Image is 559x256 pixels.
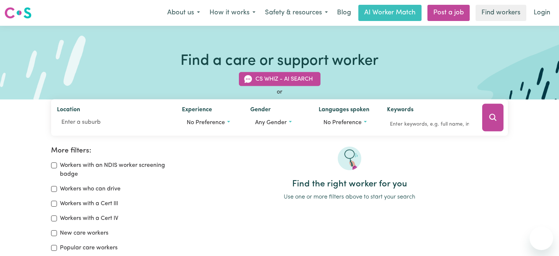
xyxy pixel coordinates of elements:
span: No preference [323,120,362,126]
img: Careseekers logo [4,6,32,20]
a: Post a job [427,5,470,21]
label: Workers who can drive [60,185,121,193]
a: AI Worker Match [358,5,422,21]
button: Search [482,104,504,131]
h2: More filters: [51,147,182,155]
input: Enter a suburb [57,116,170,129]
button: How it works [205,5,260,21]
span: No preference [187,120,225,126]
label: Languages spoken [319,105,369,116]
label: Experience [182,105,212,116]
label: Workers with a Cert III [60,199,118,208]
p: Use one or more filters above to start your search [191,193,508,201]
div: or [51,88,508,97]
a: Careseekers logo [4,4,32,21]
button: Worker experience options [182,116,239,130]
button: Worker language preferences [319,116,375,130]
span: Any gender [255,120,287,126]
a: Login [529,5,555,21]
button: Safety & resources [260,5,333,21]
h2: Find the right worker for you [191,179,508,190]
button: About us [162,5,205,21]
a: Find workers [476,5,526,21]
button: CS Whiz - AI Search [239,72,320,86]
iframe: Button to launch messaging window [530,227,553,250]
label: Keywords [387,105,413,116]
input: Enter keywords, e.g. full name, interests [387,119,472,130]
a: Blog [333,5,355,21]
label: Gender [250,105,271,116]
label: New care workers [60,229,108,238]
h1: Find a care or support worker [180,52,379,70]
label: Popular care workers [60,243,118,252]
label: Workers with a Cert IV [60,214,118,223]
label: Location [57,105,80,116]
button: Worker gender preference [250,116,307,130]
label: Workers with an NDIS worker screening badge [60,161,182,179]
